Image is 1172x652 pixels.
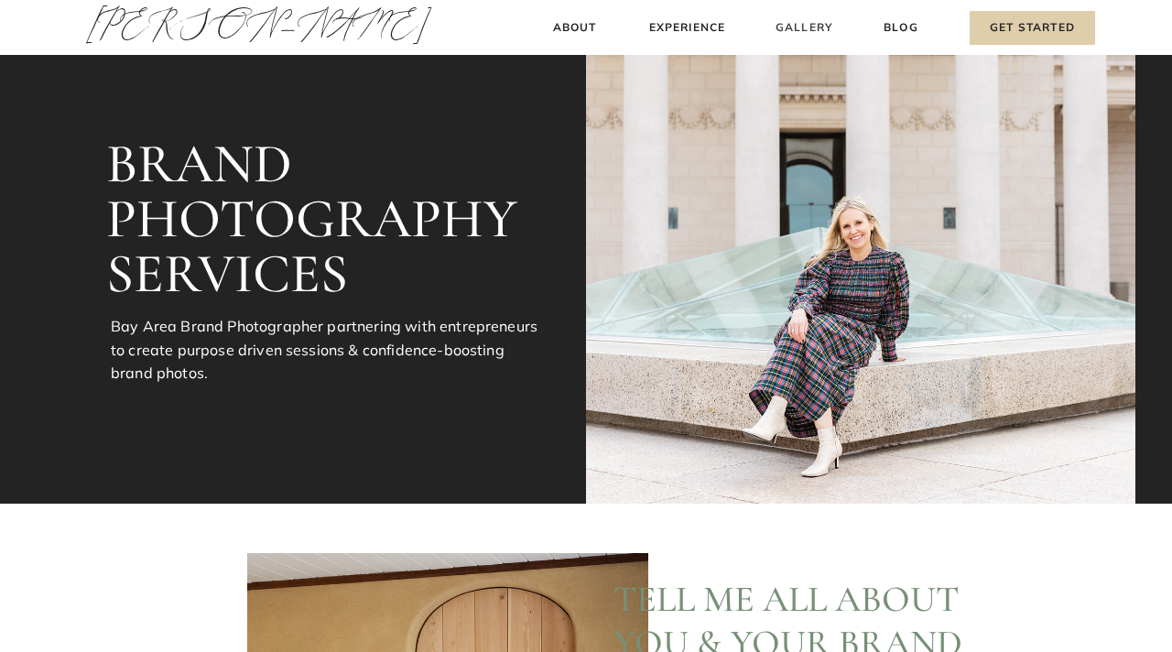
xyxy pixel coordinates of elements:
[646,18,728,38] a: Experience
[111,315,544,392] p: Bay Area Brand Photographer partnering with entrepreneurs to create purpose driven sessions & con...
[880,18,922,38] a: Blog
[970,11,1095,45] a: Get Started
[548,18,602,38] a: About
[774,18,835,38] a: Gallery
[106,136,544,300] h3: BRAND PHOTOGRAPHY SERVICES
